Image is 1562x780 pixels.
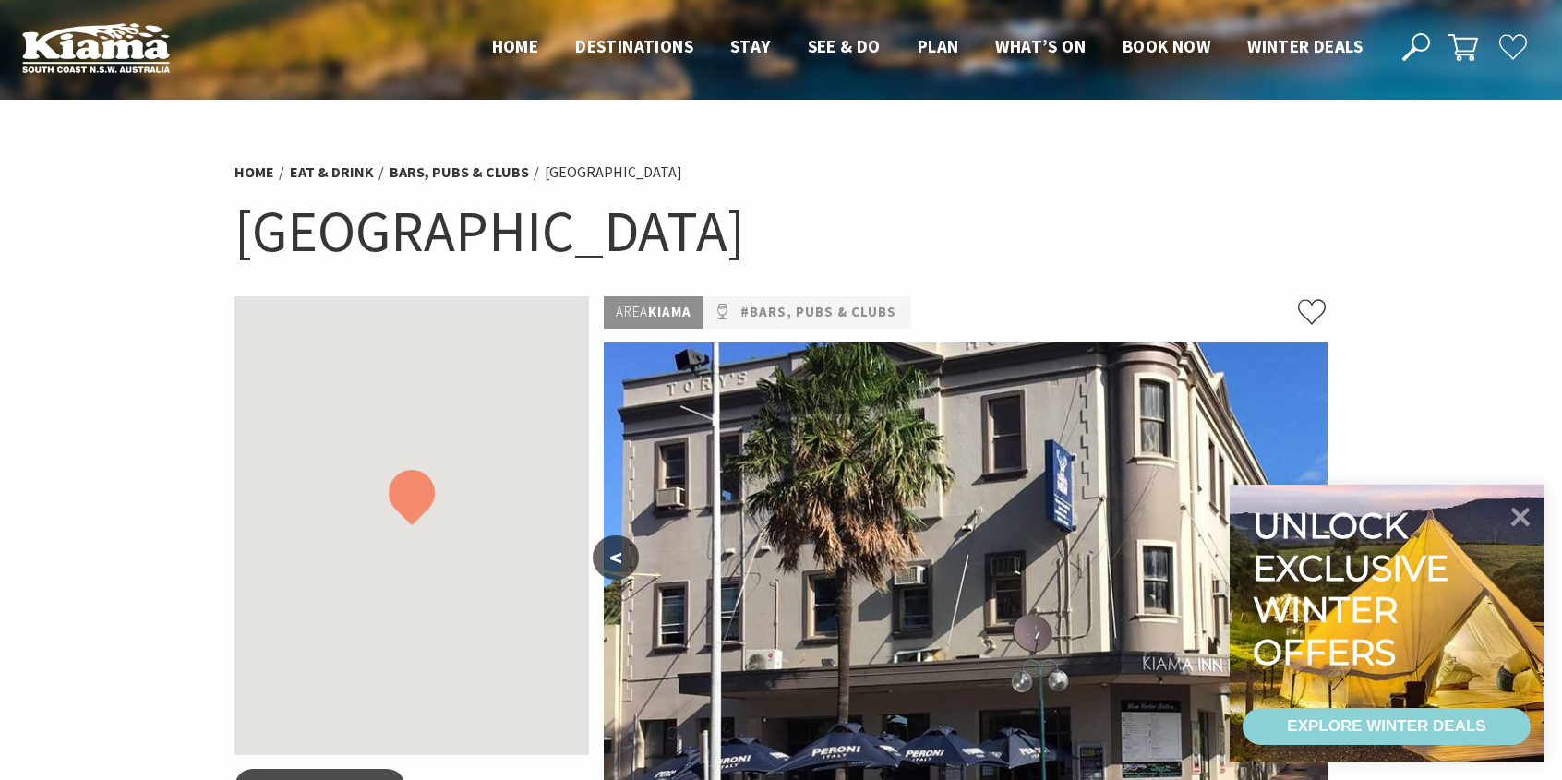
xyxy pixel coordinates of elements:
div: EXPLORE WINTER DEALS [1287,708,1485,745]
span: What’s On [995,35,1086,57]
a: Eat & Drink [290,162,374,182]
img: Kiama Logo [22,22,170,73]
button: < [593,535,639,580]
li: [GEOGRAPHIC_DATA] [545,161,682,185]
span: Book now [1123,35,1210,57]
div: Unlock exclusive winter offers [1253,505,1457,673]
span: See & Do [808,35,881,57]
a: Home [234,162,274,182]
p: Kiama [604,296,703,329]
span: Winter Deals [1247,35,1363,57]
a: EXPLORE WINTER DEALS [1243,708,1531,745]
a: #Bars, Pubs & Clubs [740,301,896,324]
span: Home [492,35,539,57]
h1: [GEOGRAPHIC_DATA] [234,194,1328,269]
span: Stay [730,35,771,57]
a: Bars, Pubs & Clubs [390,162,529,182]
span: Destinations [575,35,693,57]
span: Area [616,303,648,320]
span: Plan [918,35,959,57]
nav: Main Menu [474,32,1381,63]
